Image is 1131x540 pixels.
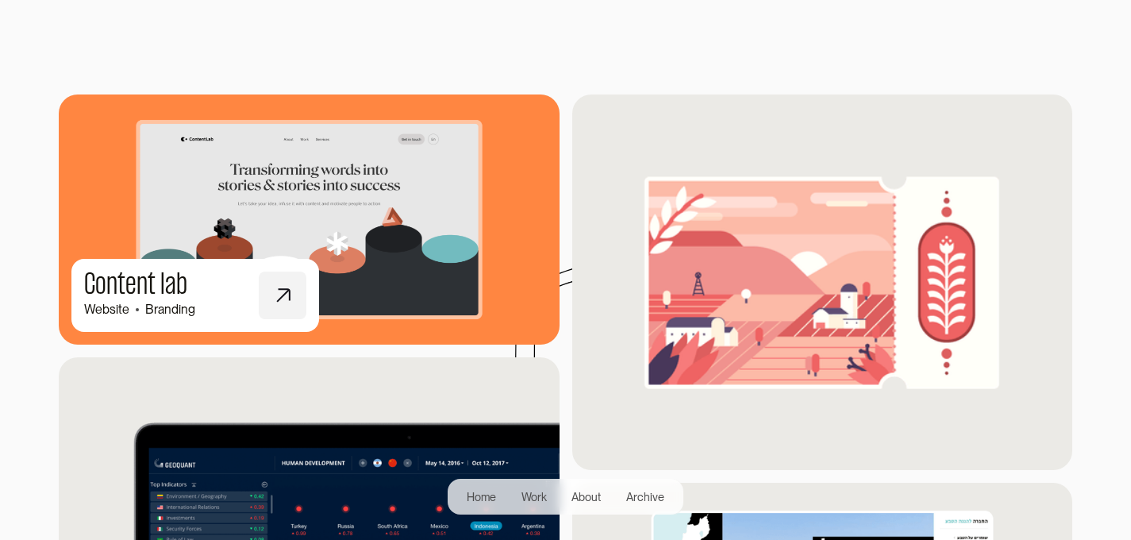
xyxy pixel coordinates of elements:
[59,94,560,345] a: Content labWebsiteBranding
[467,488,496,506] div: Home
[145,300,195,319] div: Branding
[560,485,614,509] a: About
[84,272,187,301] h1: Content lab
[571,488,601,506] div: About
[614,485,677,509] a: Archive
[84,300,129,319] div: Website
[626,488,664,506] div: Archive
[454,485,509,509] a: Home
[509,485,560,509] a: Work
[521,488,547,506] div: Work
